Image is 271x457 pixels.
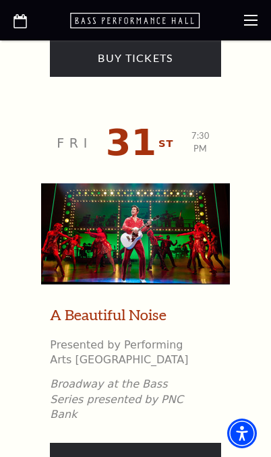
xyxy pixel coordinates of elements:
p: Broadway at the Bass Series presented by PNC Bank [50,377,200,422]
p: Presented by Performing Arts [GEOGRAPHIC_DATA] [50,338,200,368]
a: Buy Tickets [50,40,220,77]
span: 31 [106,125,156,161]
div: Accessibility Menu [227,419,257,448]
img: A Beautiful Noise [41,183,230,284]
p: Fri [57,133,92,153]
a: A Beautiful Noise [50,305,167,326]
span: st [158,135,173,152]
a: Open this option [13,11,27,30]
a: Open this option [70,13,202,28]
span: 7:30 PM [191,131,210,154]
